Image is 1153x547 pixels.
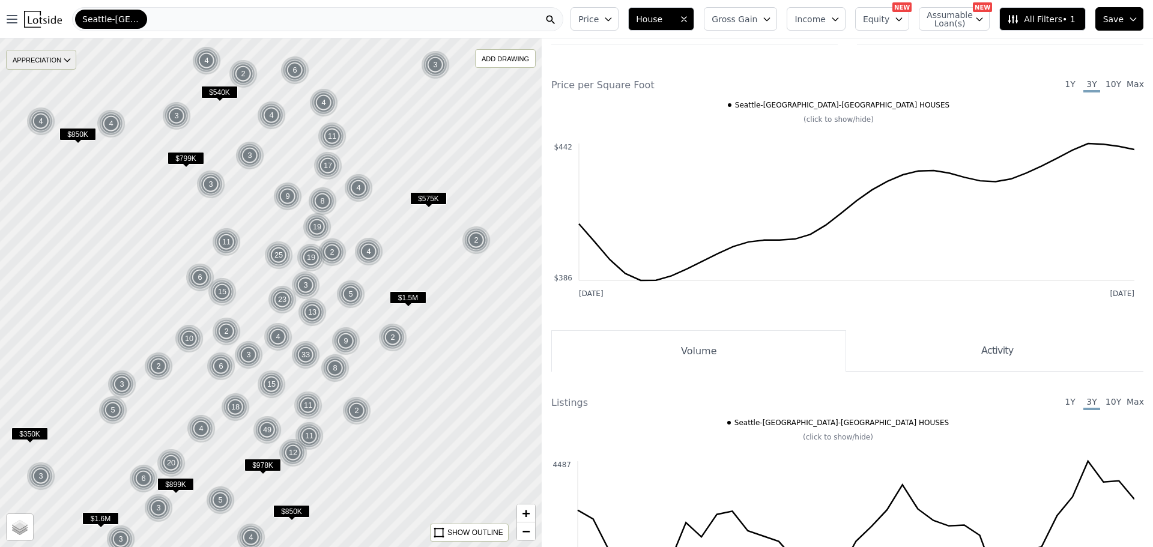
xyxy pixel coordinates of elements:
div: 13 [298,298,327,327]
img: g1.png [344,174,374,202]
div: Listings [551,396,847,410]
button: Gross Gain [704,7,777,31]
img: g1.png [175,324,204,353]
div: 6 [186,263,214,292]
span: $1.5M [390,291,426,304]
div: $978K [244,459,281,476]
span: $899K [157,478,194,491]
img: g1.png [336,280,366,309]
img: g1.png [294,391,323,420]
img: g1.png [342,396,372,425]
div: 12 [279,438,307,467]
button: Income [787,7,846,31]
div: 3 [107,370,136,399]
img: g1.png [206,486,235,515]
span: Seattle-[GEOGRAPHIC_DATA]-[GEOGRAPHIC_DATA] HOUSES [735,100,949,110]
div: 11 [294,391,322,420]
div: Price per Square Foot [551,78,847,92]
div: 15 [208,277,237,306]
img: g1.png [318,122,347,151]
div: (click to show/hide) [542,432,1134,442]
img: g1.png [378,323,408,352]
img: g1.png [264,322,293,351]
a: Zoom in [517,504,535,522]
div: $850K [59,128,96,145]
span: − [522,524,530,539]
div: 6 [207,352,235,381]
div: 4 [257,101,286,130]
img: g1.png [187,414,216,443]
div: 2 [378,323,407,352]
img: g1.png [186,263,215,292]
div: 3 [421,50,450,79]
span: $850K [59,128,96,141]
text: $442 [554,143,572,151]
div: 2 [144,352,173,381]
span: Seattle-[GEOGRAPHIC_DATA]-[GEOGRAPHIC_DATA] [82,13,140,25]
span: 10Y [1105,396,1122,410]
img: g1.png [354,237,384,266]
span: Assumable Loan(s) [927,11,965,28]
span: Equity [863,13,889,25]
div: ADD DRAWING [476,50,535,67]
span: + [522,506,530,521]
div: 3 [234,340,263,369]
div: 3 [196,170,225,199]
img: g1.png [268,285,297,314]
img: g1.png [157,449,186,477]
text: 4487 [552,461,571,469]
button: Save [1095,7,1143,31]
button: Price [570,7,619,31]
div: $850K [273,505,310,522]
img: g1.png [295,422,324,450]
img: g1.png [421,50,450,79]
text: [DATE] [1110,289,1134,298]
div: SHOW OUTLINE [447,527,503,538]
div: 49 [253,416,282,444]
div: 15 [257,370,286,399]
span: All Filters • 1 [1007,13,1075,25]
a: Zoom out [517,522,535,540]
div: 5 [206,486,235,515]
img: g1.png [162,101,192,130]
img: g1.png [26,462,56,491]
img: g1.png [208,277,237,306]
img: g1.png [97,109,126,138]
img: g1.png [144,352,174,381]
div: 3 [144,494,173,522]
img: g1.png [298,298,327,327]
div: 4 [26,107,55,136]
div: 3 [291,271,320,300]
span: $850K [273,505,310,518]
img: g1.png [196,170,226,199]
img: g1.png [98,396,128,425]
span: Max [1127,396,1143,410]
div: 18 [221,393,250,422]
img: g1.png [303,213,332,241]
span: $799K [168,152,204,165]
img: g1.png [235,141,265,170]
img: g1.png [253,416,282,444]
div: 2 [462,226,491,255]
div: 5 [336,280,365,309]
button: Equity [855,7,909,31]
div: 19 [297,243,325,272]
div: 3 [26,462,55,491]
button: Activity [846,330,1143,372]
img: g1.png [279,438,308,467]
img: g1.png [234,340,264,369]
span: Seattle-[GEOGRAPHIC_DATA]-[GEOGRAPHIC_DATA] HOUSES [734,418,949,428]
div: (click to show/hide) [543,115,1134,124]
span: 3Y [1083,396,1100,410]
div: 2 [342,396,371,425]
img: g1.png [291,340,321,369]
div: 2 [229,59,258,88]
img: g1.png [313,151,343,180]
div: 4 [187,414,216,443]
span: Save [1103,13,1124,25]
img: g1.png [221,393,250,422]
div: 3 [235,141,264,170]
img: g1.png [207,352,236,381]
span: $1.6M [82,512,119,525]
div: APPRECIATION [6,50,76,70]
